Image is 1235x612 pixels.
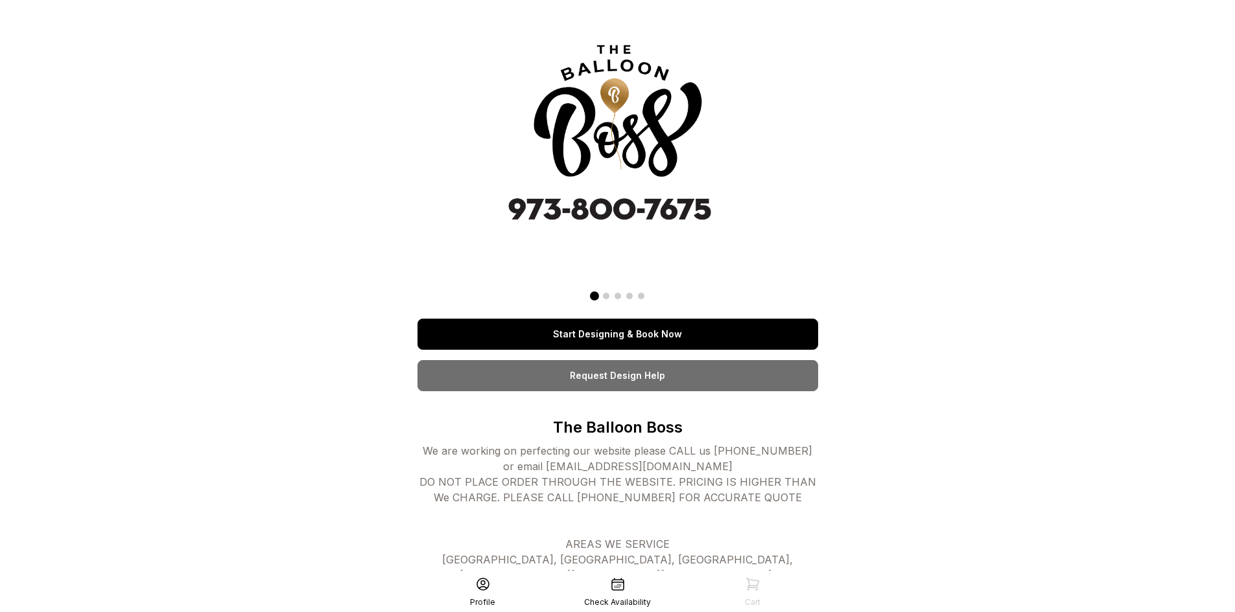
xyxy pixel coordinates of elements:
[418,417,818,438] p: The Balloon Boss
[418,319,818,350] a: Start Designing & Book Now
[745,597,760,607] div: Cart
[584,597,651,607] div: Check Availability
[470,597,495,607] div: Profile
[418,360,818,391] a: Request Design Help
